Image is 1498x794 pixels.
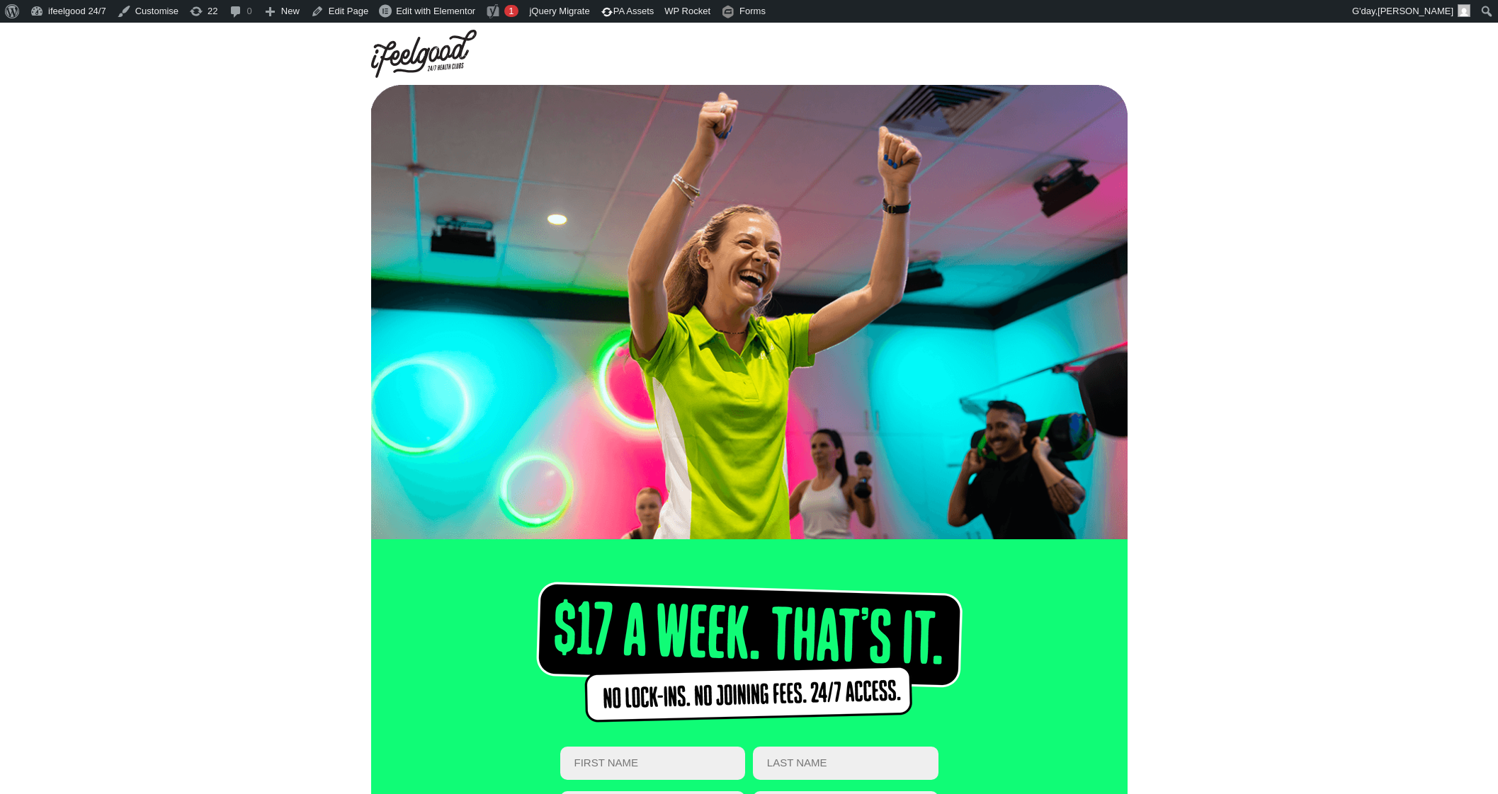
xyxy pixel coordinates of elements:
[371,85,1128,539] img: thats-it-2025-banner
[509,6,513,16] span: 1
[396,6,475,16] span: Edit with Elementor
[753,747,938,780] input: LAST NAME
[536,582,963,723] img: 17-a-week
[560,747,746,780] input: FIRST NAME
[1378,6,1453,16] span: [PERSON_NAME]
